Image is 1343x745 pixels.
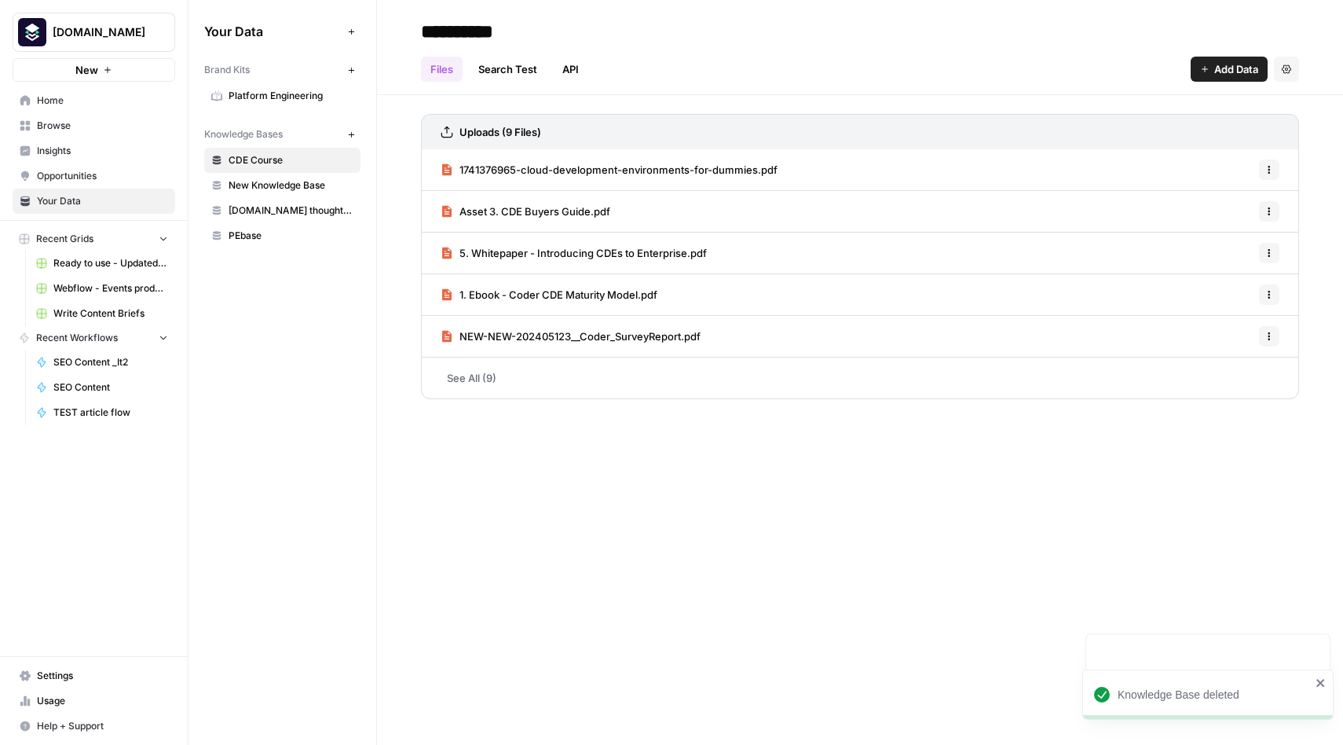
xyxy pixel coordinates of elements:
[29,276,175,301] a: Webflow - Events production - Ticiana
[1118,687,1311,703] div: Knowledge Base deleted
[53,406,168,420] span: TEST article flow
[204,198,360,223] a: [DOMAIN_NAME] thought leadership
[469,57,547,82] a: Search Test
[13,138,175,163] a: Insights
[1191,57,1268,82] button: Add Data
[204,173,360,198] a: New Knowledge Base
[459,328,701,344] span: NEW-NEW-202405123__Coder_SurveyReport.pdf
[37,144,168,158] span: Insights
[29,301,175,326] a: Write Content Briefs
[37,669,168,683] span: Settings
[1214,61,1258,77] span: Add Data
[29,375,175,400] a: SEO Content
[53,281,168,295] span: Webflow - Events production - Ticiana
[459,124,541,140] h3: Uploads (9 Files)
[53,24,148,40] span: [DOMAIN_NAME]
[459,204,610,219] span: Asset 3. CDE Buyers Guide.pdf
[421,57,463,82] a: Files
[53,256,168,270] span: Ready to use - Updated an existing tool profile in Webflow
[36,232,93,246] span: Recent Grids
[13,163,175,189] a: Opportunities
[553,57,588,82] a: API
[441,149,778,190] a: 1741376965-cloud-development-environments-for-dummies.pdf
[29,350,175,375] a: SEO Content _It2
[229,89,353,103] span: Platform Engineering
[37,169,168,183] span: Opportunities
[37,694,168,708] span: Usage
[13,58,175,82] button: New
[204,148,360,173] a: CDE Course
[229,178,353,193] span: New Knowledge Base
[18,18,46,46] img: Platformengineering.org Logo
[29,400,175,425] a: TEST article flow
[37,719,168,733] span: Help + Support
[229,153,353,167] span: CDE Course
[13,326,175,350] button: Recent Workflows
[13,227,175,251] button: Recent Grids
[37,194,168,208] span: Your Data
[75,62,98,78] span: New
[1316,677,1327,689] button: close
[13,688,175,714] a: Usage
[441,191,610,232] a: Asset 3. CDE Buyers Guide.pdf
[441,274,657,315] a: 1. Ebook - Coder CDE Maturity Model.pdf
[13,13,175,52] button: Workspace: Platformengineering.org
[37,94,168,108] span: Home
[204,223,360,248] a: PEbase
[53,355,168,369] span: SEO Content _It2
[204,83,360,108] a: Platform Engineering
[36,331,118,345] span: Recent Workflows
[421,358,1299,398] a: See All (9)
[37,119,168,133] span: Browse
[229,204,353,218] span: [DOMAIN_NAME] thought leadership
[13,113,175,138] a: Browse
[459,287,657,303] span: 1. Ebook - Coder CDE Maturity Model.pdf
[459,162,778,178] span: 1741376965-cloud-development-environments-for-dummies.pdf
[53,306,168,321] span: Write Content Briefs
[13,663,175,688] a: Settings
[29,251,175,276] a: Ready to use - Updated an existing tool profile in Webflow
[13,189,175,214] a: Your Data
[204,22,342,41] span: Your Data
[459,245,707,261] span: 5. Whitepaper - Introducing CDEs to Enterprise.pdf
[441,115,541,149] a: Uploads (9 Files)
[204,63,250,77] span: Brand Kits
[13,88,175,113] a: Home
[53,380,168,395] span: SEO Content
[441,233,707,273] a: 5. Whitepaper - Introducing CDEs to Enterprise.pdf
[441,316,701,357] a: NEW-NEW-202405123__Coder_SurveyReport.pdf
[13,714,175,739] button: Help + Support
[204,127,283,141] span: Knowledge Bases
[229,229,353,243] span: PEbase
